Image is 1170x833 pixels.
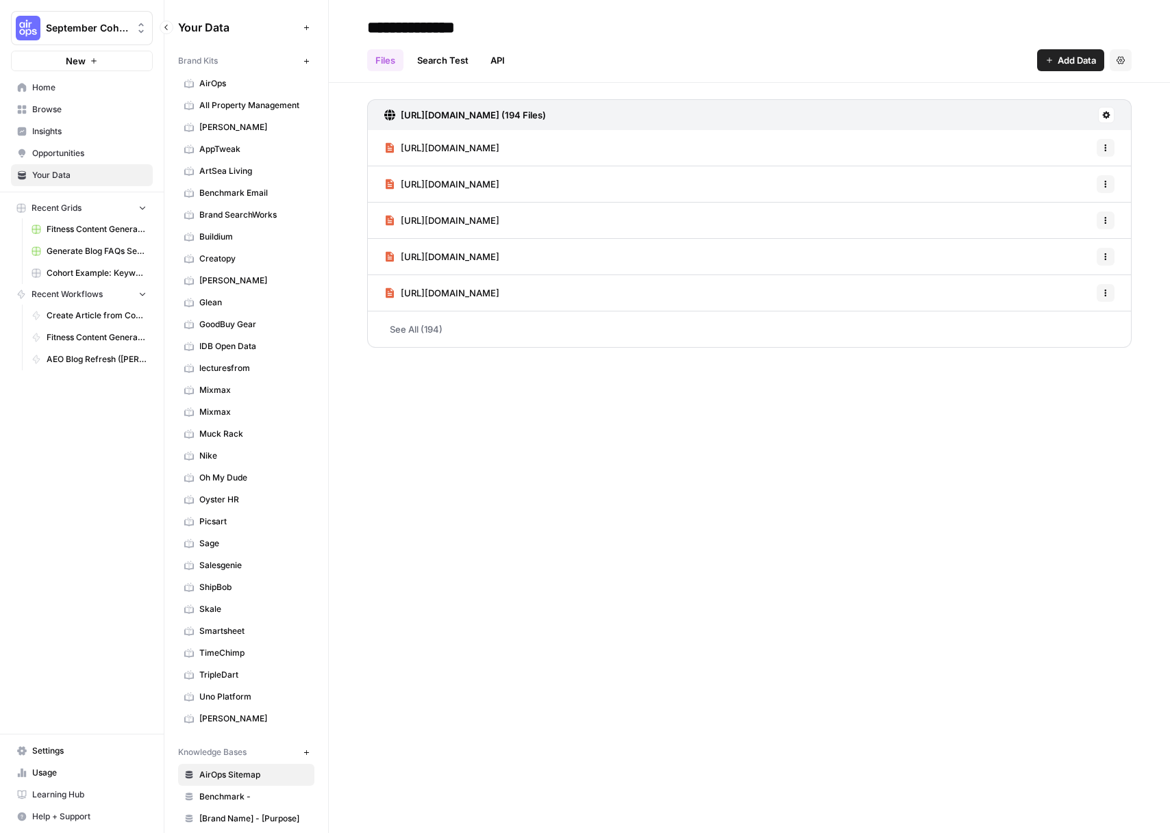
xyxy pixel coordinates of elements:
a: Create Article from Content Brief FORK ([PERSON_NAME]) [25,305,153,326]
a: Generate Blog FAQs Section ([PERSON_NAME]) Grid [25,240,153,262]
a: All Property Management [178,94,314,116]
span: [URL][DOMAIN_NAME] [401,141,499,155]
span: Mixmax [199,406,308,418]
span: All Property Management [199,99,308,112]
a: AEO Blog Refresh ([PERSON_NAME]) [25,348,153,370]
span: [PERSON_NAME] [199,274,308,287]
span: [URL][DOMAIN_NAME] [401,286,499,300]
span: [PERSON_NAME] [199,121,308,133]
span: Glean [199,296,308,309]
span: Settings [32,745,147,757]
span: Muck Rack [199,428,308,440]
button: Workspace: September Cohort [11,11,153,45]
a: [URL][DOMAIN_NAME] [384,275,499,311]
span: [URL][DOMAIN_NAME] [401,250,499,264]
a: ShipBob [178,576,314,598]
span: Oyster HR [199,494,308,506]
span: [URL][DOMAIN_NAME] [401,214,499,227]
a: API [482,49,513,71]
a: Mixmax [178,379,314,401]
a: Fitness Content Generator ([PERSON_NAME]) [25,218,153,240]
span: Usage [32,767,147,779]
span: Insights [32,125,147,138]
a: [PERSON_NAME] [178,116,314,138]
a: [URL][DOMAIN_NAME] [384,203,499,238]
a: Learning Hub [11,784,153,806]
span: Picsart [199,515,308,528]
span: ShipBob [199,581,308,593]
a: Buildium [178,226,314,248]
button: Help + Support [11,806,153,828]
span: Add Data [1058,53,1096,67]
button: Recent Workflows [11,284,153,305]
a: Browse [11,99,153,120]
a: Your Data [11,164,153,186]
a: Smartsheet [178,620,314,642]
a: Search Test [409,49,477,71]
img: September Cohort Logo [16,16,40,40]
span: AEO Blog Refresh ([PERSON_NAME]) [47,353,147,366]
button: New [11,51,153,71]
a: Mixmax [178,401,314,423]
button: Recent Grids [11,198,153,218]
span: Mixmax [199,384,308,396]
span: Sage [199,537,308,550]
span: Skale [199,603,308,615]
a: See All (194) [367,311,1132,347]
span: GoodBuy Gear [199,318,308,331]
a: AppTweak [178,138,314,160]
a: Usage [11,762,153,784]
h3: [URL][DOMAIN_NAME] (194 Files) [401,108,546,122]
a: Home [11,77,153,99]
span: Buildium [199,231,308,243]
span: Cohort Example: Keyword -> Outline -> Article [47,267,147,279]
a: Nike [178,445,314,467]
a: Skale [178,598,314,620]
a: Cohort Example: Keyword -> Outline -> Article [25,262,153,284]
a: Insights [11,120,153,142]
span: Home [32,81,147,94]
a: IDB Open Data [178,335,314,357]
span: September Cohort [46,21,129,35]
span: lecturesfrom [199,362,308,374]
a: Opportunities [11,142,153,164]
a: [URL][DOMAIN_NAME] (194 Files) [384,100,546,130]
span: Fitness Content Generator ([PERSON_NAME]) [47,331,147,344]
span: Salesgenie [199,559,308,572]
span: Your Data [32,169,147,181]
button: Add Data [1037,49,1104,71]
span: ArtSea Living [199,165,308,177]
span: TripleDart [199,669,308,681]
span: Oh My Dude [199,472,308,484]
a: AirOps [178,73,314,94]
span: AppTweak [199,143,308,155]
span: Creatopy [199,253,308,265]
span: Learning Hub [32,789,147,801]
a: Sage [178,533,314,554]
a: Creatopy [178,248,314,270]
span: Fitness Content Generator ([PERSON_NAME]) [47,223,147,235]
span: Nike [199,450,308,462]
span: Recent Workflows [32,288,103,300]
span: Benchmark Email [199,187,308,199]
a: Oh My Dude [178,467,314,489]
span: Brand Kits [178,55,218,67]
span: Recent Grids [32,202,82,214]
a: Files [367,49,403,71]
a: [Brand Name] - [Purpose] [178,808,314,830]
span: TimeChimp [199,647,308,659]
a: Oyster HR [178,489,314,511]
a: [URL][DOMAIN_NAME] [384,166,499,202]
a: Glean [178,292,314,313]
a: AirOps Sitemap [178,764,314,786]
span: Help + Support [32,810,147,823]
a: [PERSON_NAME] [178,708,314,730]
a: Picsart [178,511,314,533]
a: Brand SearchWorks [178,204,314,226]
span: IDB Open Data [199,340,308,353]
span: [Brand Name] - [Purpose] [199,812,308,825]
a: TripleDart [178,664,314,686]
a: Benchmark Email [178,182,314,204]
span: Benchmark - [199,791,308,803]
span: Smartsheet [199,625,308,637]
